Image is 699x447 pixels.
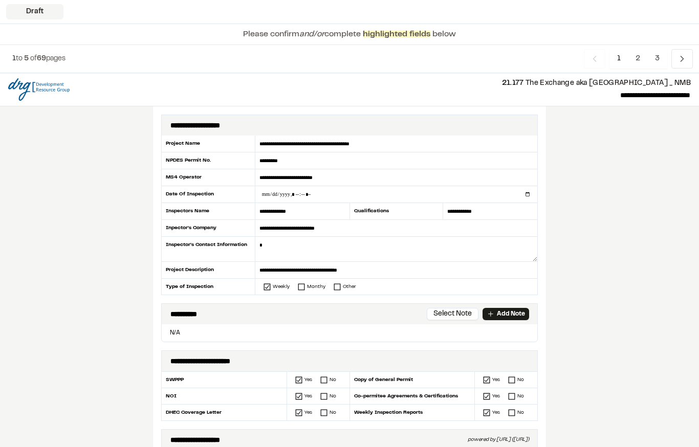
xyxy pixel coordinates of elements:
[330,409,336,416] div: No
[647,49,667,69] span: 3
[468,436,529,444] div: powered by [URL] ([URL])
[299,31,324,38] span: and/or
[166,328,533,338] p: N/A
[161,152,255,169] div: NPDES Permit No.
[492,409,500,416] div: Yes
[24,56,29,62] span: 5
[162,405,287,420] div: DHEC Coverage Letter
[161,237,255,262] div: Inspector's Contact Information
[584,49,693,69] nav: Navigation
[349,372,475,388] div: Copy of General Permit
[517,392,524,400] div: No
[161,279,255,295] div: Type of Inspection
[161,136,255,152] div: Project Name
[628,49,648,69] span: 2
[330,392,336,400] div: No
[349,405,475,420] div: Weekly Inspection Reports
[12,53,65,64] p: to of pages
[517,409,524,416] div: No
[161,203,255,220] div: Inspectors Name
[304,409,312,416] div: Yes
[427,308,478,320] button: Select Note
[161,169,255,186] div: MS4 Operator
[12,56,16,62] span: 1
[330,376,336,384] div: No
[349,388,475,405] div: Co-permitee Agreements & Certifications
[502,80,524,86] span: 21.177
[304,376,312,384] div: Yes
[363,31,430,38] span: highlighted fields
[161,220,255,237] div: Inpector's Company
[6,4,63,19] div: Draft
[161,262,255,279] div: Project Description
[497,309,525,319] p: Add Note
[162,372,287,388] div: SWPPP
[349,203,444,220] div: Qualifications
[78,78,691,89] p: The Exchange aka [GEOGRAPHIC_DATA] _ NMB
[304,392,312,400] div: Yes
[492,376,500,384] div: Yes
[609,49,628,69] span: 1
[8,78,70,101] img: file
[37,56,46,62] span: 69
[273,283,290,290] div: Weekly
[161,186,255,203] div: Date Of Inspection
[343,283,356,290] div: Other
[307,283,325,290] div: Monthy
[517,376,524,384] div: No
[243,28,456,40] p: Please confirm complete below
[492,392,500,400] div: Yes
[162,388,287,405] div: NOI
